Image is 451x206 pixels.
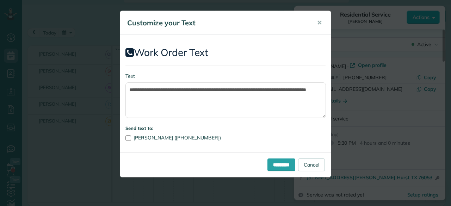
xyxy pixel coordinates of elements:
a: Cancel [298,158,325,171]
span: [PERSON_NAME] ([PHONE_NUMBER]) [134,135,221,141]
h2: Work Order Text [125,47,326,58]
h5: Customize your Text [127,18,307,28]
label: Text [125,73,326,80]
span: ✕ [317,19,322,27]
strong: Send text to: [125,125,153,131]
